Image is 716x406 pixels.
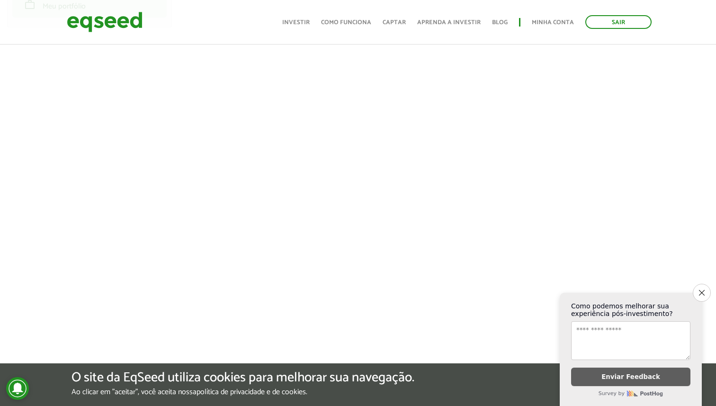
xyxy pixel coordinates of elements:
p: Ao clicar em "aceitar", você aceita nossa . [72,388,414,397]
a: Sair [585,15,652,29]
a: política de privacidade e de cookies [197,388,306,396]
a: Blog [492,19,508,26]
a: Aprenda a investir [417,19,481,26]
img: EqSeed [67,9,143,35]
h5: O site da EqSeed utiliza cookies para melhorar sua navegação. [72,370,414,385]
a: Como funciona [321,19,371,26]
a: Minha conta [532,19,574,26]
a: Captar [383,19,406,26]
a: Investir [282,19,310,26]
